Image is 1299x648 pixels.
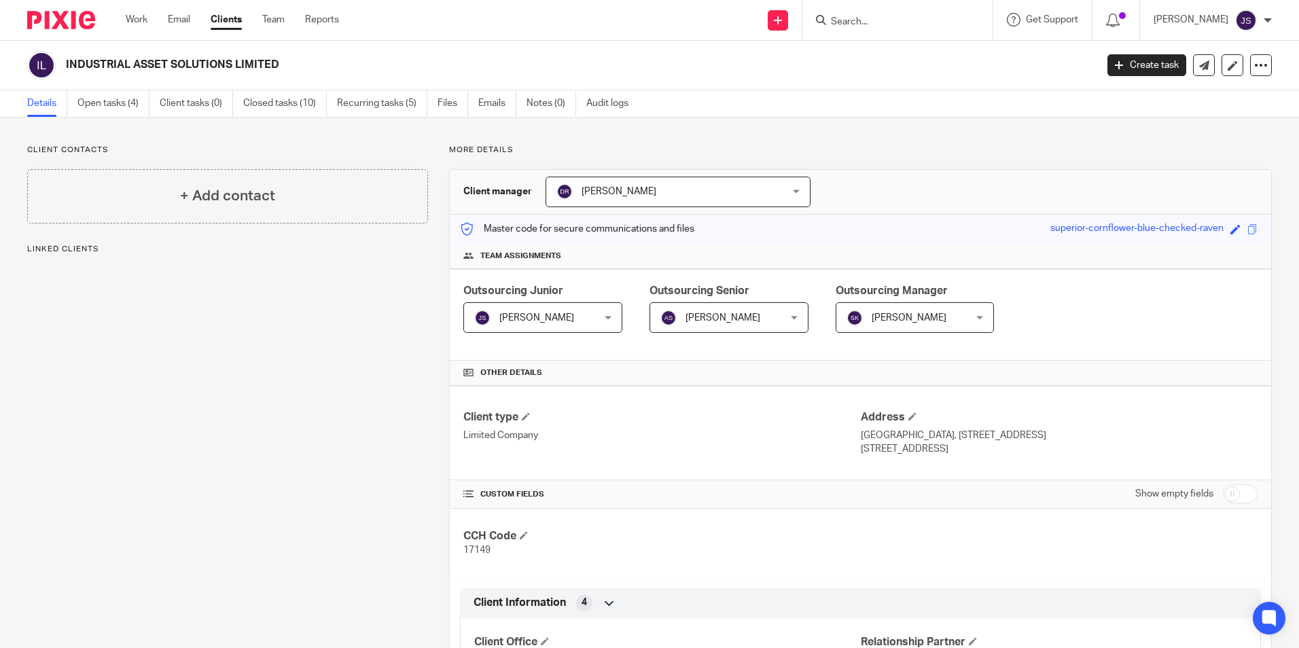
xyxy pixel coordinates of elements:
[686,313,760,323] span: [PERSON_NAME]
[556,183,573,200] img: svg%3E
[1154,13,1228,26] p: [PERSON_NAME]
[586,90,639,117] a: Audit logs
[861,442,1258,456] p: [STREET_ADDRESS]
[480,367,542,378] span: Other details
[463,545,491,555] span: 17149
[830,16,952,29] input: Search
[836,285,948,296] span: Outsourcing Manager
[27,11,95,29] img: Pixie
[582,187,656,196] span: [PERSON_NAME]
[527,90,576,117] a: Notes (0)
[478,90,516,117] a: Emails
[438,90,468,117] a: Files
[305,13,339,26] a: Reports
[126,13,147,26] a: Work
[27,244,428,255] p: Linked clients
[1026,15,1078,24] span: Get Support
[337,90,427,117] a: Recurring tasks (5)
[474,310,491,326] img: svg%3E
[463,285,563,296] span: Outsourcing Junior
[262,13,285,26] a: Team
[463,410,860,425] h4: Client type
[847,310,863,326] img: svg%3E
[463,429,860,442] p: Limited Company
[480,251,561,262] span: Team assignments
[449,145,1272,156] p: More details
[66,58,883,72] h2: INDUSTRIAL ASSET SOLUTIONS LIMITED
[77,90,149,117] a: Open tasks (4)
[27,51,56,79] img: svg%3E
[27,145,428,156] p: Client contacts
[1135,487,1213,501] label: Show empty fields
[211,13,242,26] a: Clients
[463,185,532,198] h3: Client manager
[463,529,860,543] h4: CCH Code
[460,222,694,236] p: Master code for secure communications and files
[582,596,587,609] span: 4
[160,90,233,117] a: Client tasks (0)
[872,313,946,323] span: [PERSON_NAME]
[168,13,190,26] a: Email
[474,596,566,610] span: Client Information
[1050,221,1224,237] div: superior-cornflower-blue-checked-raven
[463,489,860,500] h4: CUSTOM FIELDS
[861,410,1258,425] h4: Address
[649,285,749,296] span: Outsourcing Senior
[180,185,275,206] h4: + Add contact
[660,310,677,326] img: svg%3E
[1235,10,1257,31] img: svg%3E
[27,90,67,117] a: Details
[499,313,574,323] span: [PERSON_NAME]
[243,90,327,117] a: Closed tasks (10)
[861,429,1258,442] p: [GEOGRAPHIC_DATA], [STREET_ADDRESS]
[1107,54,1186,76] a: Create task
